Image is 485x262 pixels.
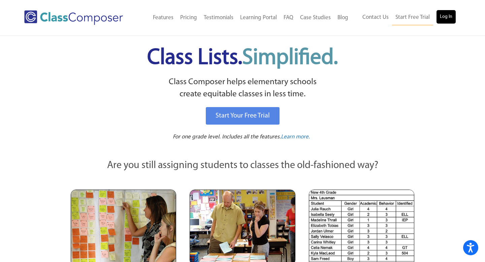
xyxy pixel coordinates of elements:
img: Class Composer [24,10,123,25]
p: Are you still assigning students to classes the old-fashioned way? [71,158,414,173]
span: Start Your Free Trial [216,112,270,119]
span: Learn more. [281,134,310,140]
a: Start Free Trial [392,10,433,25]
span: For one grade level. Includes all the features. [173,134,281,140]
a: Log In [437,10,456,24]
a: Blog [334,10,352,25]
span: Class Lists. [147,47,338,69]
nav: Header Menu [138,10,352,25]
a: Pricing [177,10,200,25]
p: Class Composer helps elementary schools create equitable classes in less time. [70,76,415,101]
a: Learning Portal [237,10,280,25]
nav: Header Menu [352,10,456,25]
a: Features [150,10,177,25]
a: Contact Us [359,10,392,25]
a: Case Studies [297,10,334,25]
a: FAQ [280,10,297,25]
a: Learn more. [281,133,310,141]
span: Simplified. [242,47,338,69]
a: Start Your Free Trial [206,107,280,125]
a: Testimonials [200,10,237,25]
